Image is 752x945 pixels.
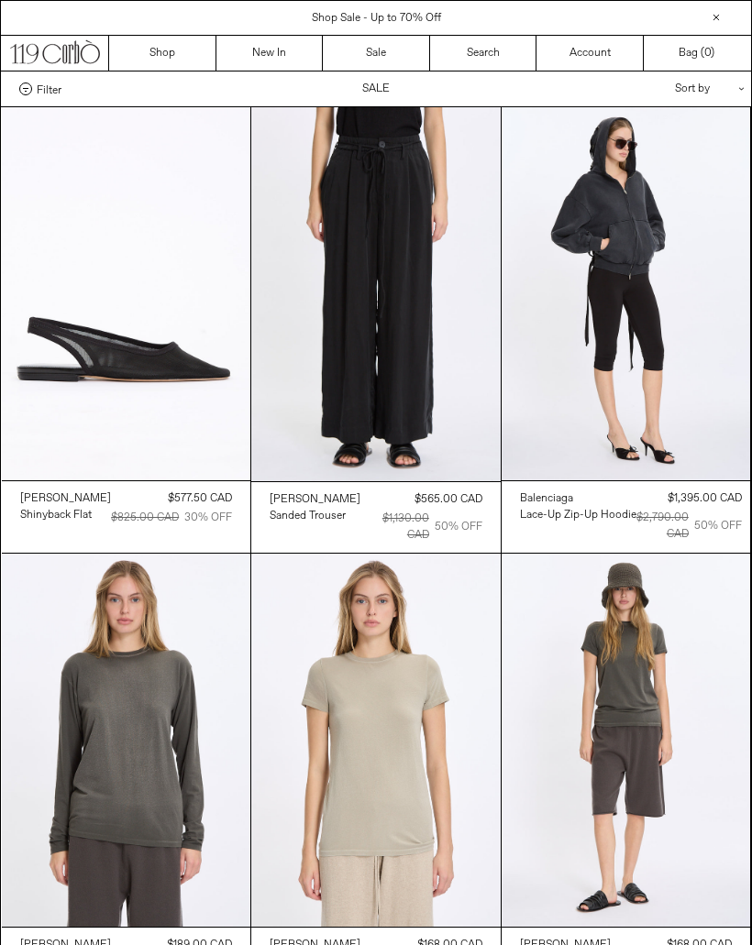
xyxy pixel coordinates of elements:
[168,490,232,507] div: $577.50 CAD
[37,82,61,95] span: Filter
[184,510,232,526] div: 30% OFF
[430,36,537,71] a: Search
[270,492,360,508] div: [PERSON_NAME]
[636,510,689,543] div: $2,790.00 CAD
[2,554,251,927] img: Lauren Manoogian Bias L/S Tee
[668,490,742,507] div: $1,395.00 CAD
[520,508,636,523] div: Lace-Up Zip-Up Hoodie
[270,491,360,508] a: [PERSON_NAME]
[111,510,179,526] div: $825.00 CAD
[270,509,346,524] div: Sanded Trouser
[704,46,711,60] span: 0
[520,507,636,523] a: Lace-Up Zip-Up Hoodie
[502,107,751,480] img: Balenciaga Lace-Up Zip-Up Hoodie
[323,36,430,71] a: Sale
[644,36,751,71] a: Bag ()
[20,508,92,523] div: Shinyback Flat
[502,554,751,927] img: Lauren Manoogian Bias Baby Tee
[20,490,111,507] a: [PERSON_NAME]
[2,107,251,480] img: Dries Van Noten Shinyback Flat
[216,36,324,71] a: New In
[435,519,482,535] div: 50% OFF
[20,507,111,523] a: Shinyback Flat
[694,518,742,534] div: 50% OFF
[20,491,111,507] div: [PERSON_NAME]
[704,45,714,61] span: )
[415,491,482,508] div: $565.00 CAD
[270,508,360,524] a: Sanded Trouser
[312,11,441,26] a: Shop Sale - Up to 70% Off
[251,554,501,928] img: Lauren Manoogian Bias Baby Tee
[360,511,429,544] div: $1,130.00 CAD
[536,36,644,71] a: Account
[520,491,573,507] div: Balenciaga
[520,490,636,507] a: Balenciaga
[251,107,501,481] img: Lauren Manoogian Sanded Trouser
[109,36,216,71] a: Shop
[568,71,733,106] div: Sort by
